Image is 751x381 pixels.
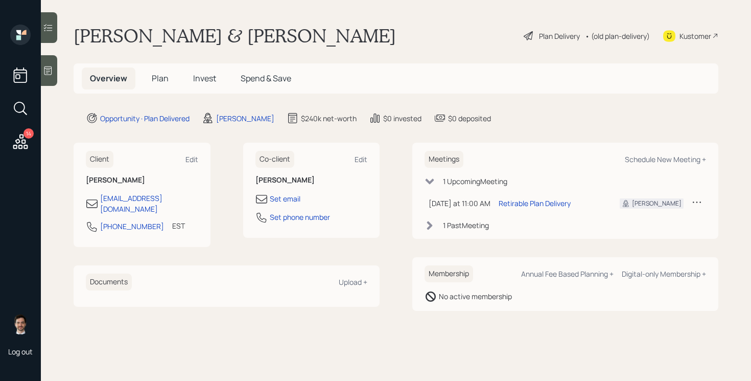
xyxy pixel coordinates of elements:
div: Edit [355,154,367,164]
span: Overview [90,73,127,84]
div: • (old plan-delivery) [585,31,650,41]
div: $0 deposited [448,113,491,124]
div: [EMAIL_ADDRESS][DOMAIN_NAME] [100,193,198,214]
div: [DATE] at 11:00 AM [429,198,490,209]
div: 1 Upcoming Meeting [443,176,507,187]
div: No active membership [439,291,512,302]
div: Log out [8,347,33,356]
div: Upload + [339,277,367,287]
h6: [PERSON_NAME] [255,176,368,185]
h6: [PERSON_NAME] [86,176,198,185]
h6: Client [86,151,113,168]
h6: Co-client [255,151,294,168]
div: [PHONE_NUMBER] [100,221,164,232]
div: 14 [24,128,34,139]
div: Kustomer [679,31,711,41]
div: Schedule New Meeting + [625,154,706,164]
img: jonah-coleman-headshot.png [10,314,31,334]
span: Invest [193,73,216,84]
div: Edit [185,154,198,164]
h6: Membership [425,265,473,282]
h6: Meetings [425,151,463,168]
div: [PERSON_NAME] [216,113,274,124]
div: $0 invested [383,113,421,124]
div: Retirable Plan Delivery [499,198,571,209]
div: Opportunity · Plan Delivered [100,113,190,124]
div: Digital-only Membership + [622,269,706,279]
span: Spend & Save [241,73,291,84]
div: Annual Fee Based Planning + [521,269,614,279]
div: $240k net-worth [301,113,357,124]
div: Set email [270,193,300,204]
div: [PERSON_NAME] [632,199,682,208]
span: Plan [152,73,169,84]
h1: [PERSON_NAME] & [PERSON_NAME] [74,25,396,47]
div: EST [172,220,185,231]
div: 1 Past Meeting [443,220,489,231]
div: Plan Delivery [539,31,580,41]
div: Set phone number [270,212,330,222]
h6: Documents [86,274,132,290]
